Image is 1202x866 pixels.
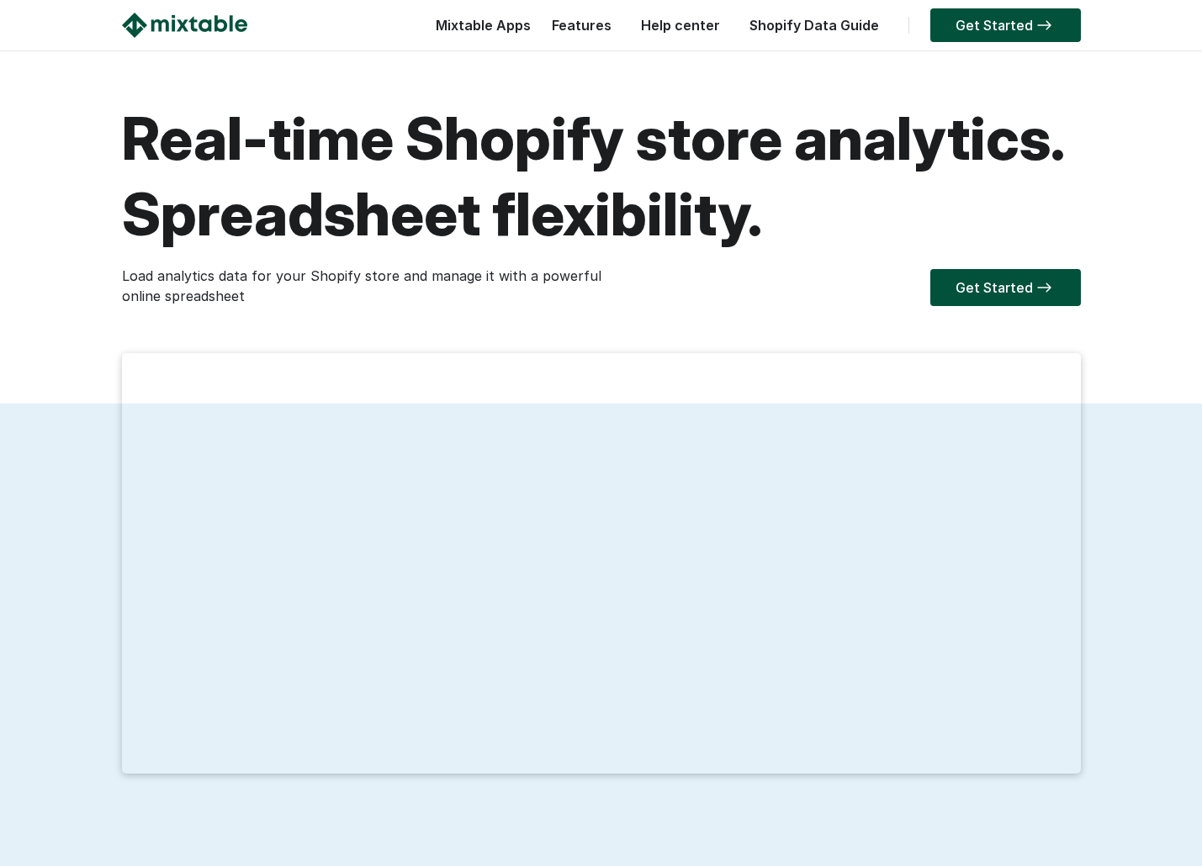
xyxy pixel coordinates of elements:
[122,266,601,306] p: Load analytics data for your Shopify store and manage it with a powerful online spreadsheet
[543,17,620,34] a: Features
[1033,20,1056,30] img: arrow-right.svg
[1033,283,1056,293] img: arrow-right.svg
[930,8,1081,42] a: Get Started
[741,17,887,34] a: Shopify Data Guide
[122,13,247,38] img: Mixtable logo
[122,101,1081,252] h1: Real-time Shopify store analytics. Spreadsheet flexibility.
[633,17,728,34] a: Help center
[427,13,531,46] div: Mixtable Apps
[930,269,1081,306] a: Get Started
